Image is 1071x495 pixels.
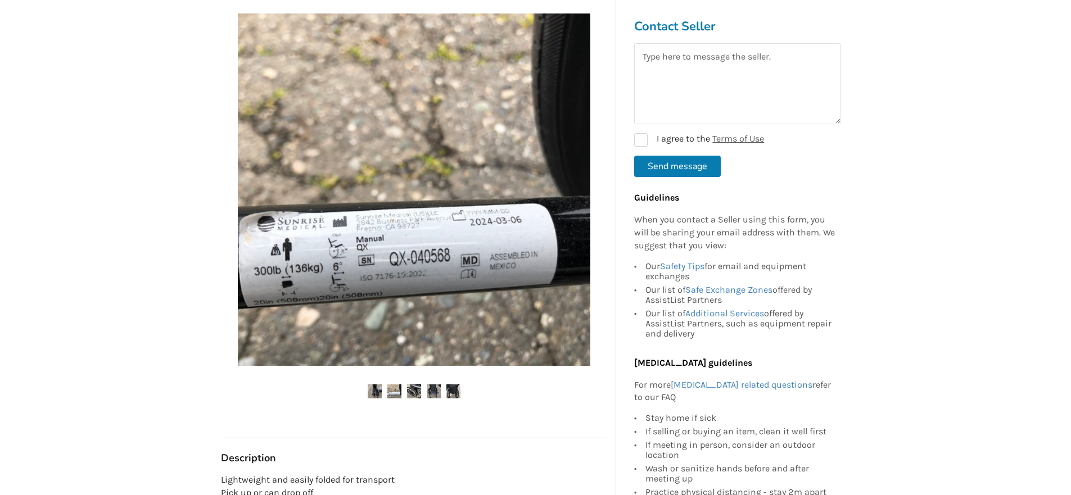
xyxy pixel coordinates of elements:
[368,384,382,398] img: wheelchair quickie brand-wheelchair-mobility-surrey-assistlist-listing
[645,413,835,425] div: Stay home if sick
[645,261,835,283] div: Our for email and equipment exchanges
[427,384,441,398] img: wheelchair quickie brand-wheelchair-mobility-surrey-assistlist-listing
[685,308,764,319] a: Additional Services
[634,357,752,368] b: [MEDICAL_DATA] guidelines
[634,214,835,252] p: When you contact a Seller using this form, you will be sharing your email address with them. We s...
[634,156,721,177] button: Send message
[645,307,835,339] div: Our list of offered by AssistList Partners, such as equipment repair and delivery
[634,19,841,34] h3: Contact Seller
[634,133,764,147] label: I agree to the
[634,378,835,404] p: For more refer to our FAQ
[712,133,764,144] a: Terms of Use
[645,462,835,485] div: Wash or sanitize hands before and after meeting up
[645,425,835,438] div: If selling or buying an item, clean it well first
[407,384,421,398] img: wheelchair quickie brand-wheelchair-mobility-surrey-assistlist-listing
[446,384,460,398] img: wheelchair quickie brand-wheelchair-mobility-surrey-assistlist-listing
[671,379,812,389] a: [MEDICAL_DATA] related questions
[660,261,704,271] a: Safety Tips
[221,452,607,465] h3: Description
[645,438,835,462] div: If meeting in person, consider an outdoor location
[645,283,835,307] div: Our list of offered by AssistList Partners
[685,284,772,295] a: Safe Exchange Zones
[387,384,401,398] img: wheelchair quickie brand-wheelchair-mobility-surrey-assistlist-listing
[634,192,679,203] b: Guidelines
